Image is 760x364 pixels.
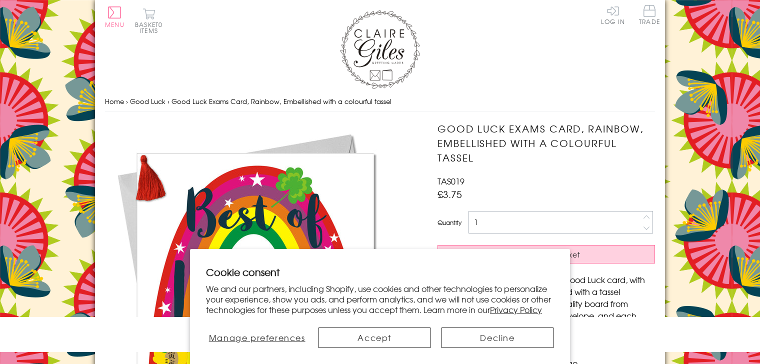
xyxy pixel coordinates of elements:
[601,5,625,24] a: Log In
[639,5,660,26] a: Trade
[209,331,305,343] span: Manage preferences
[105,96,124,106] a: Home
[437,218,461,227] label: Quantity
[206,265,554,279] h2: Cookie consent
[340,10,420,89] img: Claire Giles Greetings Cards
[139,20,162,35] span: 0 items
[105,91,655,112] nav: breadcrumbs
[437,121,655,164] h1: Good Luck Exams Card, Rainbow, Embellished with a colourful tassel
[126,96,128,106] span: ›
[437,245,655,263] button: Add to Basket
[437,187,462,201] span: £3.75
[490,303,542,315] a: Privacy Policy
[135,8,162,33] button: Basket0 items
[441,327,554,348] button: Decline
[167,96,169,106] span: ›
[206,283,554,314] p: We and our partners, including Shopify, use cookies and other technologies to personalize your ex...
[206,327,308,348] button: Manage preferences
[639,5,660,24] span: Trade
[318,327,431,348] button: Accept
[105,20,124,29] span: Menu
[130,96,165,106] a: Good Luck
[437,175,464,187] span: TAS019
[105,6,124,27] button: Menu
[171,96,391,106] span: Good Luck Exams Card, Rainbow, Embellished with a colourful tassel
